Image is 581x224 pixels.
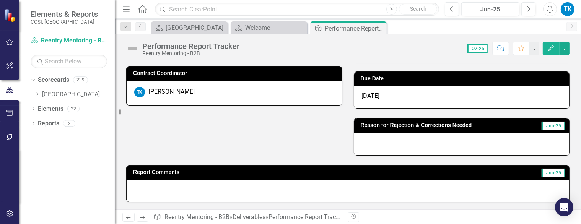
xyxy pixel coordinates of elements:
a: Reentry Mentoring - B2B [31,36,107,45]
span: [DATE] [362,92,380,99]
span: Jun-25 [542,169,565,177]
a: Deliverables [233,213,265,221]
a: Reentry Mentoring - B2B [164,213,229,221]
input: Search ClearPoint... [155,3,439,16]
span: Search [410,6,426,12]
div: Reentry Mentoring - B2B [142,50,239,56]
a: [GEOGRAPHIC_DATA] [42,90,115,99]
a: Scorecards [38,76,69,84]
div: TK [134,87,145,97]
div: [GEOGRAPHIC_DATA] [166,23,226,32]
h3: Contract Coordinator [133,70,338,76]
div: Welcome [245,23,305,32]
h3: Reason for Rejection & Corrections Needed [361,122,529,128]
small: CCSI: [GEOGRAPHIC_DATA] [31,19,98,25]
button: Jun-25 [461,2,519,16]
a: Elements [38,105,63,114]
div: 22 [67,106,80,112]
span: Elements & Reports [31,10,98,19]
img: ClearPoint Strategy [4,9,17,22]
button: TK [561,2,574,16]
a: Welcome [233,23,305,32]
div: 239 [73,77,88,83]
div: Performance Report Tracker [269,213,344,221]
div: [PERSON_NAME] [149,88,195,96]
h3: Report Comments [133,169,419,175]
div: Performance Report Tracker [142,42,239,50]
span: Q2-25 [467,44,488,53]
h3: Due Date [361,76,566,81]
span: Jun-25 [542,122,565,130]
div: » » [153,213,342,222]
div: Open Intercom Messenger [555,198,573,216]
input: Search Below... [31,55,107,68]
div: Performance Report Tracker [325,24,385,33]
div: 2 [63,120,75,127]
button: Search [399,4,437,15]
a: Reports [38,119,59,128]
div: Jun-25 [464,5,517,14]
a: [GEOGRAPHIC_DATA] [153,23,226,32]
img: Not Defined [126,42,138,55]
